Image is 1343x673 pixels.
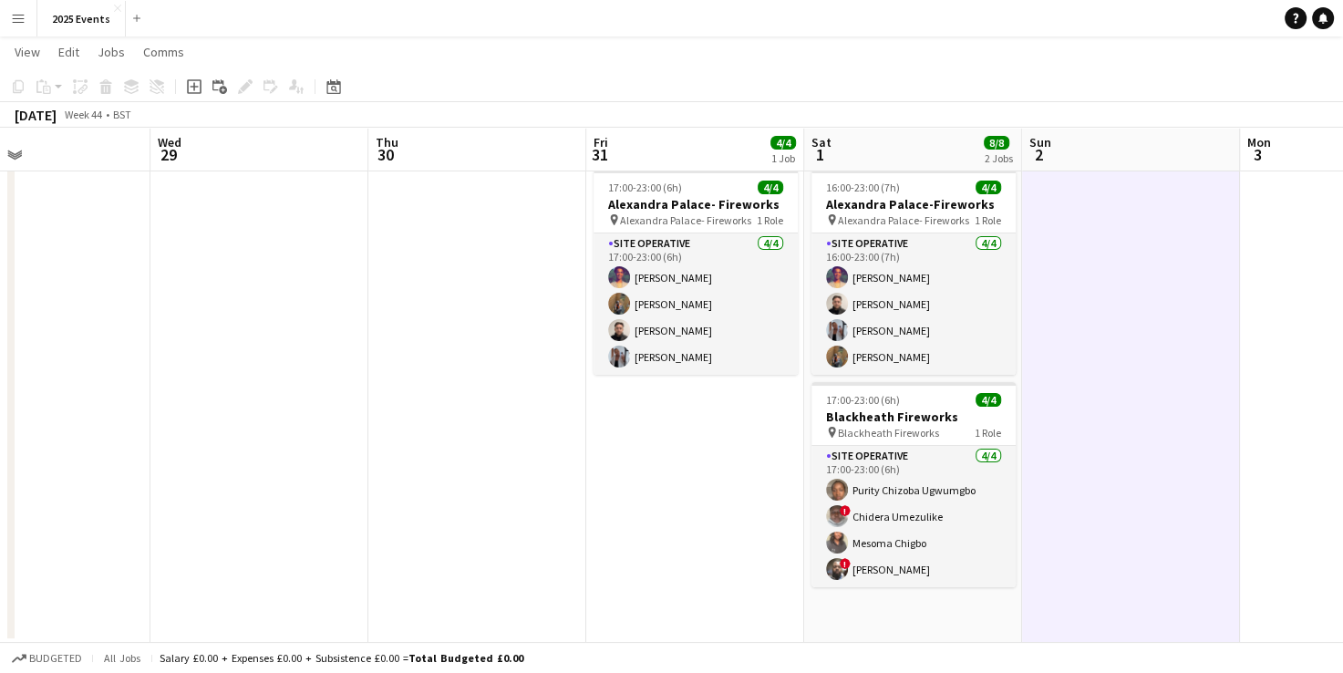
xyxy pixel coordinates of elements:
[29,652,82,665] span: Budgeted
[15,44,40,60] span: View
[51,40,87,64] a: Edit
[811,170,1016,375] app-job-card: 16:00-23:00 (7h)4/4Alexandra Palace-Fireworks Alexandra Palace- Fireworks1 RoleSite Operative4/41...
[975,426,1001,440] span: 1 Role
[113,108,131,121] div: BST
[608,181,682,194] span: 17:00-23:00 (6h)
[811,233,1016,375] app-card-role: Site Operative4/416:00-23:00 (7h)[PERSON_NAME][PERSON_NAME][PERSON_NAME][PERSON_NAME]
[975,213,1001,227] span: 1 Role
[594,134,608,150] span: Fri
[771,151,795,165] div: 1 Job
[1027,144,1051,165] span: 2
[58,44,79,60] span: Edit
[9,648,85,668] button: Budgeted
[160,651,523,665] div: Salary £0.00 + Expenses £0.00 + Subsistence £0.00 =
[158,134,181,150] span: Wed
[373,144,398,165] span: 30
[37,1,126,36] button: 2025 Events
[594,196,798,212] h3: Alexandra Palace- Fireworks
[985,151,1013,165] div: 2 Jobs
[976,393,1001,407] span: 4/4
[594,233,798,375] app-card-role: Site Operative4/417:00-23:00 (6h)[PERSON_NAME][PERSON_NAME][PERSON_NAME][PERSON_NAME]
[1245,144,1271,165] span: 3
[594,170,798,375] app-job-card: 17:00-23:00 (6h)4/4Alexandra Palace- Fireworks Alexandra Palace- Fireworks1 RoleSite Operative4/4...
[809,144,832,165] span: 1
[591,144,608,165] span: 31
[811,446,1016,587] app-card-role: Site Operative4/417:00-23:00 (6h)Purity Chizoba Ugwumgbo!Chidera UmezulikeMesoma Chigbo![PERSON_N...
[770,136,796,150] span: 4/4
[826,393,900,407] span: 17:00-23:00 (6h)
[838,213,969,227] span: Alexandra Palace- Fireworks
[811,409,1016,425] h3: Blackheath Fireworks
[838,426,939,440] span: Blackheath Fireworks
[143,44,184,60] span: Comms
[840,558,851,569] span: !
[840,505,851,516] span: !
[60,108,106,121] span: Week 44
[811,196,1016,212] h3: Alexandra Palace-Fireworks
[100,651,144,665] span: All jobs
[758,181,783,194] span: 4/4
[1247,134,1271,150] span: Mon
[7,40,47,64] a: View
[15,106,57,124] div: [DATE]
[620,213,751,227] span: Alexandra Palace- Fireworks
[826,181,900,194] span: 16:00-23:00 (7h)
[376,134,398,150] span: Thu
[155,144,181,165] span: 29
[136,40,191,64] a: Comms
[408,651,523,665] span: Total Budgeted £0.00
[90,40,132,64] a: Jobs
[976,181,1001,194] span: 4/4
[811,134,832,150] span: Sat
[1029,134,1051,150] span: Sun
[757,213,783,227] span: 1 Role
[984,136,1009,150] span: 8/8
[98,44,125,60] span: Jobs
[811,382,1016,587] app-job-card: 17:00-23:00 (6h)4/4Blackheath Fireworks Blackheath Fireworks1 RoleSite Operative4/417:00-23:00 (6...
